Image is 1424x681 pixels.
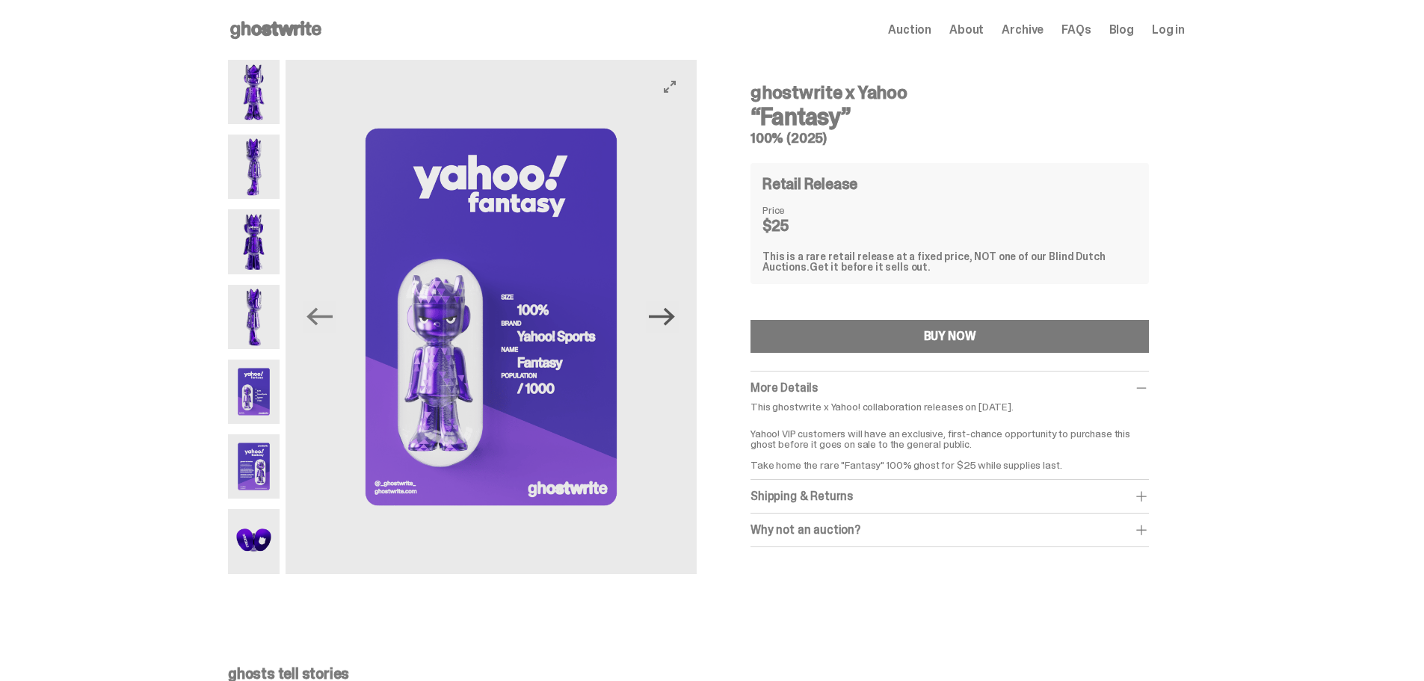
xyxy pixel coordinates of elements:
img: Yahoo-HG---7.png [228,509,280,573]
dt: Price [762,205,837,215]
img: Yahoo-HG---1.png [228,60,280,124]
img: Yahoo-HG---6.png [228,434,280,499]
button: Next [646,301,679,333]
span: Get it before it sells out. [810,260,931,274]
h3: “Fantasy” [750,105,1149,129]
a: Log in [1152,24,1185,36]
div: This is a rare retail release at a fixed price, NOT one of our Blind Dutch Auctions. [762,251,1137,272]
button: Previous [303,301,336,333]
div: Shipping & Returns [750,489,1149,504]
p: Yahoo! VIP customers will have an exclusive, first-chance opportunity to purchase this ghost befo... [750,418,1149,470]
a: FAQs [1061,24,1091,36]
a: Auction [888,24,931,36]
img: Yahoo-HG---5.png [228,360,280,424]
img: Yahoo-HG---4.png [228,285,280,349]
div: BUY NOW [924,330,976,342]
button: BUY NOW [750,320,1149,353]
div: Why not an auction? [750,523,1149,537]
img: Yahoo-HG---5.png [286,60,697,574]
h5: 100% (2025) [750,132,1149,145]
h4: ghostwrite x Yahoo [750,84,1149,102]
button: View full-screen [661,78,679,96]
img: Yahoo-HG---2.png [228,135,280,199]
p: This ghostwrite x Yahoo! collaboration releases on [DATE]. [750,401,1149,412]
a: Blog [1109,24,1134,36]
dd: $25 [762,218,837,233]
img: Yahoo-HG---3.png [228,209,280,274]
p: ghosts tell stories [228,666,1185,681]
span: More Details [750,380,818,395]
a: About [949,24,984,36]
h4: Retail Release [762,176,857,191]
a: Archive [1002,24,1044,36]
